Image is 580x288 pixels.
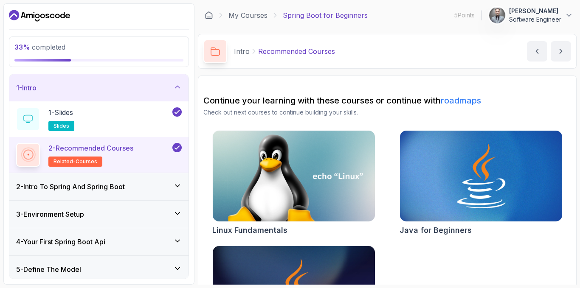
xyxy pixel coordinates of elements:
[234,46,250,56] p: Intro
[400,224,472,236] h2: Java for Beginners
[14,43,65,51] span: completed
[454,11,475,20] p: 5 Points
[400,131,562,221] img: Java for Beginners card
[53,123,69,129] span: slides
[16,264,81,274] h3: 5 - Define The Model
[551,41,571,62] button: next content
[527,235,580,275] iframe: chat widget
[203,108,571,117] p: Check out next courses to continue building your skills.
[212,224,287,236] h2: Linux Fundamentals
[16,209,84,219] h3: 3 - Environment Setup
[48,143,133,153] p: 2 - Recommended Courses
[213,131,375,221] img: Linux Fundamentals card
[212,130,375,236] a: Linux Fundamentals cardLinux Fundamentals
[228,10,267,20] a: My Courses
[489,7,573,24] button: user profile image[PERSON_NAME]Software Engineer
[9,74,189,101] button: 1-Intro
[9,201,189,228] button: 3-Environment Setup
[16,237,105,247] h3: 4 - Your First Spring Boot Api
[258,46,335,56] p: Recommended Courses
[509,7,561,15] p: [PERSON_NAME]
[9,9,70,22] a: Dashboard
[9,228,189,255] button: 4-Your First Spring Boot Api
[203,95,571,106] h2: Continue your learning with these courses or continue with
[509,15,561,24] p: Software Engineer
[53,158,97,165] span: related-courses
[527,41,547,62] button: previous content
[16,182,125,192] h3: 2 - Intro To Spring And Spring Boot
[9,173,189,200] button: 2-Intro To Spring And Spring Boot
[16,107,182,131] button: 1-Slidesslides
[489,7,505,23] img: user profile image
[441,95,481,106] a: roadmaps
[48,107,73,117] p: 1 - Slides
[14,43,30,51] span: 33 %
[9,256,189,283] button: 5-Define The Model
[16,83,37,93] h3: 1 - Intro
[283,10,368,20] p: Spring Boot for Beginners
[205,11,213,20] a: Dashboard
[16,143,182,167] button: 2-Recommended Coursesrelated-courses
[400,130,563,236] a: Java for Beginners cardJava for Beginners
